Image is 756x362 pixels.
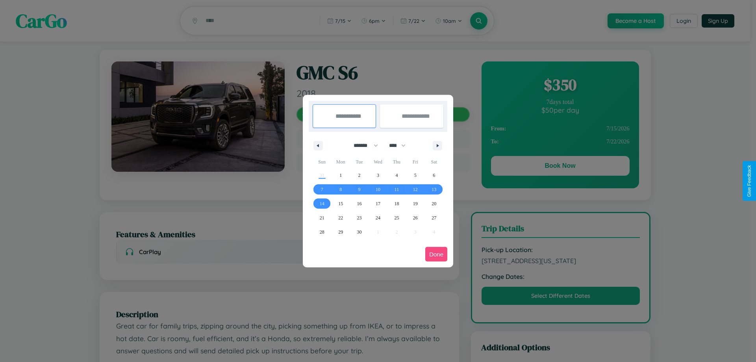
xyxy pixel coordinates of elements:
button: 15 [331,197,350,211]
span: 26 [413,211,418,225]
button: 21 [313,211,331,225]
button: 10 [369,182,387,197]
span: Fri [406,156,424,168]
span: Thu [387,156,406,168]
span: 29 [338,225,343,239]
span: 23 [357,211,362,225]
button: 1 [331,168,350,182]
span: 13 [432,182,436,197]
button: 24 [369,211,387,225]
span: 16 [357,197,362,211]
span: 6 [433,168,435,182]
button: Done [425,247,447,262]
button: 11 [387,182,406,197]
span: Tue [350,156,369,168]
span: 20 [432,197,436,211]
span: 2 [358,168,361,182]
button: 13 [425,182,443,197]
span: Wed [369,156,387,168]
button: 23 [350,211,369,225]
button: 9 [350,182,369,197]
span: 1 [339,168,342,182]
span: 10 [376,182,380,197]
span: 17 [376,197,380,211]
span: 5 [414,168,417,182]
button: 29 [331,225,350,239]
span: 28 [320,225,324,239]
button: 8 [331,182,350,197]
button: 2 [350,168,369,182]
button: 20 [425,197,443,211]
span: 4 [395,168,398,182]
button: 4 [387,168,406,182]
button: 5 [406,168,424,182]
span: 12 [413,182,418,197]
span: 27 [432,211,436,225]
button: 25 [387,211,406,225]
span: 21 [320,211,324,225]
span: 14 [320,197,324,211]
span: 15 [338,197,343,211]
span: 8 [339,182,342,197]
span: 25 [394,211,399,225]
span: 24 [376,211,380,225]
span: Mon [331,156,350,168]
button: 28 [313,225,331,239]
span: 9 [358,182,361,197]
button: 26 [406,211,424,225]
button: 3 [369,168,387,182]
button: 6 [425,168,443,182]
button: 16 [350,197,369,211]
span: 3 [377,168,379,182]
span: 22 [338,211,343,225]
span: 11 [395,182,399,197]
span: 19 [413,197,418,211]
button: 22 [331,211,350,225]
button: 14 [313,197,331,211]
span: 18 [394,197,399,211]
span: Sun [313,156,331,168]
span: 7 [321,182,323,197]
span: Sat [425,156,443,168]
span: 30 [357,225,362,239]
button: 27 [425,211,443,225]
button: 17 [369,197,387,211]
div: Give Feedback [747,165,752,197]
button: 19 [406,197,424,211]
button: 7 [313,182,331,197]
button: 18 [387,197,406,211]
button: 12 [406,182,424,197]
button: 30 [350,225,369,239]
